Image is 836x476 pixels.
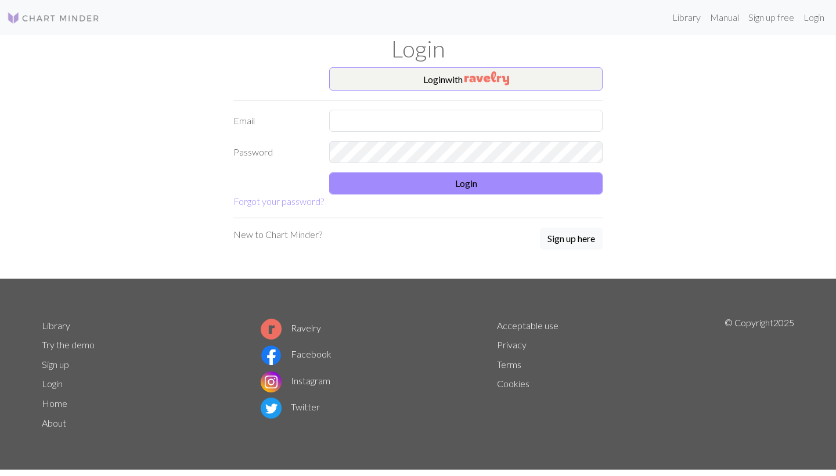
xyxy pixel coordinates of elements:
[705,6,744,29] a: Manual
[35,35,801,63] h1: Login
[497,339,527,350] a: Privacy
[233,196,324,207] a: Forgot your password?
[497,378,529,389] a: Cookies
[261,322,321,333] a: Ravelry
[329,67,603,91] button: Loginwith
[42,320,70,331] a: Library
[497,359,521,370] a: Terms
[261,348,331,359] a: Facebook
[42,339,95,350] a: Try the demo
[329,172,603,194] button: Login
[261,375,330,386] a: Instagram
[261,345,282,366] img: Facebook logo
[540,228,603,250] button: Sign up here
[261,319,282,340] img: Ravelry logo
[497,320,558,331] a: Acceptable use
[233,228,322,241] p: New to Chart Minder?
[261,372,282,392] img: Instagram logo
[42,378,63,389] a: Login
[744,6,799,29] a: Sign up free
[7,11,100,25] img: Logo
[540,228,603,251] a: Sign up here
[226,110,322,132] label: Email
[226,141,322,163] label: Password
[668,6,705,29] a: Library
[464,71,509,85] img: Ravelry
[799,6,829,29] a: Login
[261,398,282,419] img: Twitter logo
[725,316,794,433] p: © Copyright 2025
[42,398,67,409] a: Home
[261,401,320,412] a: Twitter
[42,417,66,428] a: About
[42,359,69,370] a: Sign up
